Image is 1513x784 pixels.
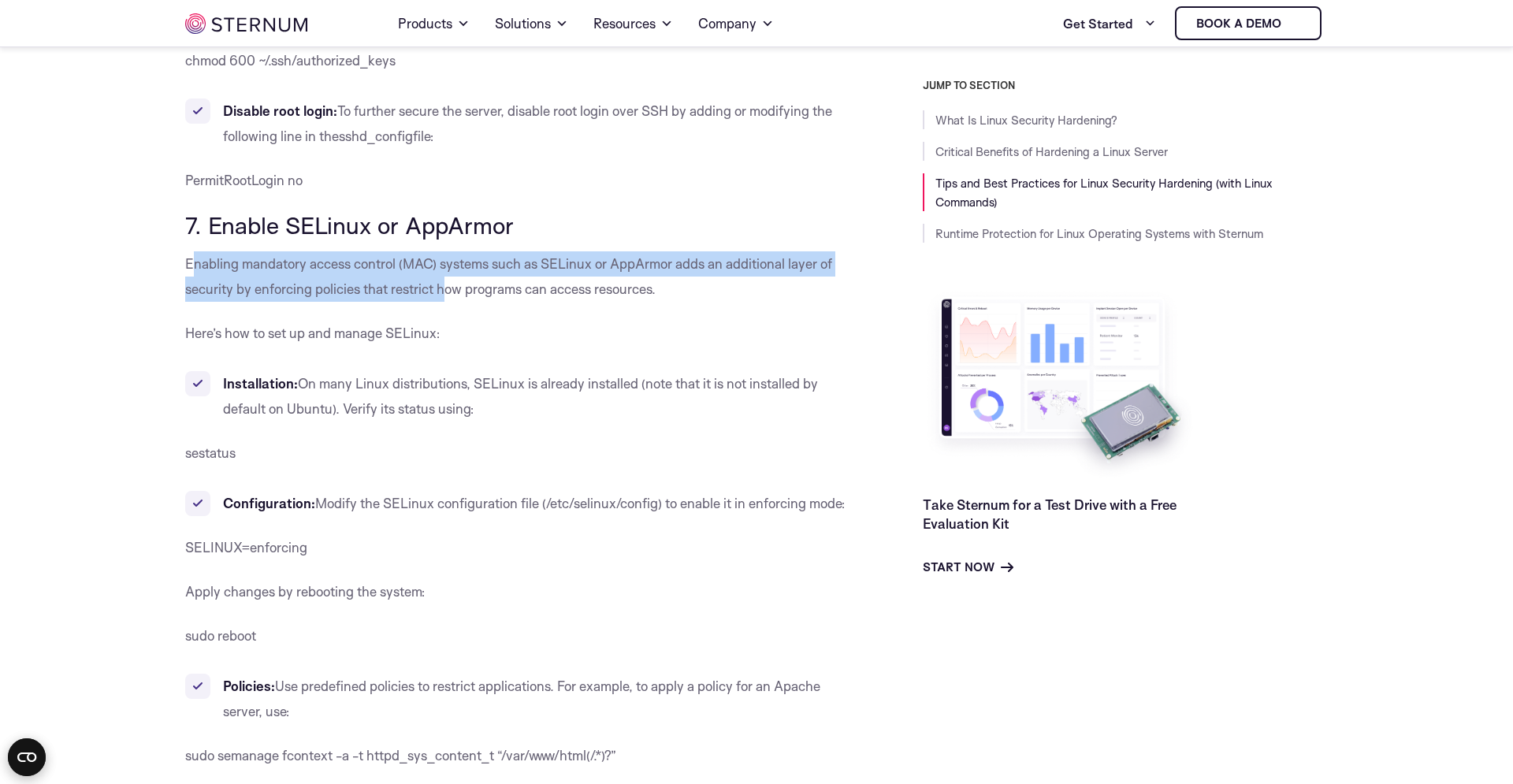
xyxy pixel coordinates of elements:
a: Take Sternum for a Test Drive with a Free Evaluation Kit [923,496,1177,532]
span: chmod 600 ~/.ssh/authorized_keys [185,52,396,69]
span: Enabling mandatory access control (MAC) systems such as SELinux or AppArmor adds an additional la... [185,255,832,297]
b: Disable root login: [223,102,337,119]
b: Configuration: [223,495,315,511]
span: Use predefined policies to restrict applications. For example, to apply a policy for an Apache se... [223,678,820,719]
span: file: [413,128,434,144]
a: Resources [593,2,673,46]
span: Here’s how to set up and manage SELinux: [185,325,441,341]
a: Runtime Protection for Linux Operating Systems with Sternum [935,226,1263,241]
span: /etc/selinux/config [546,495,658,511]
img: Take Sternum for a Test Drive with a Free Evaluation Kit [923,287,1199,483]
h3: JUMP TO SECTION [923,79,1328,91]
span: sestatus [185,444,236,461]
a: Tips and Best Practices for Linux Security Hardening (with Linux Commands) [935,176,1273,210]
a: Critical Benefits of Hardening a Linux Server [935,144,1168,159]
span: On many Linux distributions, SELinux is already installed (note that it is not installed by defau... [223,375,818,417]
b: Policies: [223,678,275,694]
a: Get Started [1063,8,1156,39]
a: What Is Linux Security Hardening? [935,113,1117,128]
span: sudo semanage fcontext -a -t httpd_sys_content_t “/var/www/html(/.*)?” [185,747,616,764]
span: SELINUX=enforcing [185,539,307,555]
a: Products [398,2,470,46]
span: Modify the SELinux configuration file ( [315,495,546,511]
img: sternum iot [1288,17,1300,30]
a: Book a demo [1175,6,1322,40]
span: 7. Enable SELinux or AppArmor [185,210,514,240]
span: To further secure the server, disable root login over SSH by adding or modifying the following li... [223,102,832,144]
a: Company [698,2,774,46]
a: Solutions [495,2,568,46]
img: sternum iot [185,13,307,34]
button: Open CMP widget [8,738,46,776]
span: sudo reboot [185,627,256,644]
b: Installation: [223,375,298,392]
span: PermitRootLogin no [185,172,303,188]
span: sshd_config [339,128,413,144]
span: ) to enable it in enforcing mode: [658,495,846,511]
span: Apply changes by rebooting the system: [185,583,426,600]
a: Start Now [923,558,1013,577]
